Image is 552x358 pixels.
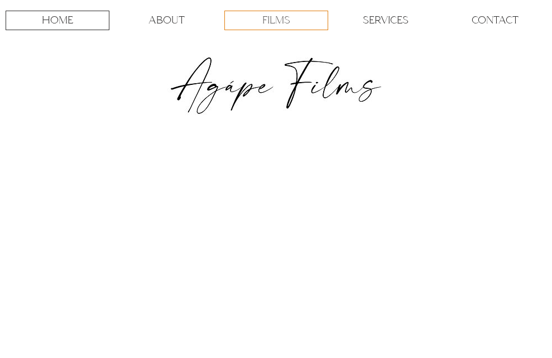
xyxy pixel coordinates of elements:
[224,11,328,30] a: FILMS
[6,11,109,30] a: HOME
[262,11,290,30] p: FILMS
[363,11,409,30] p: SERVICES
[3,11,550,30] nav: Site
[148,11,185,30] p: ABOUT
[334,11,438,30] a: SERVICES
[472,11,519,30] p: CONTACT
[42,11,73,30] p: HOME
[115,11,219,30] a: ABOUT
[443,11,547,30] a: CONTACT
